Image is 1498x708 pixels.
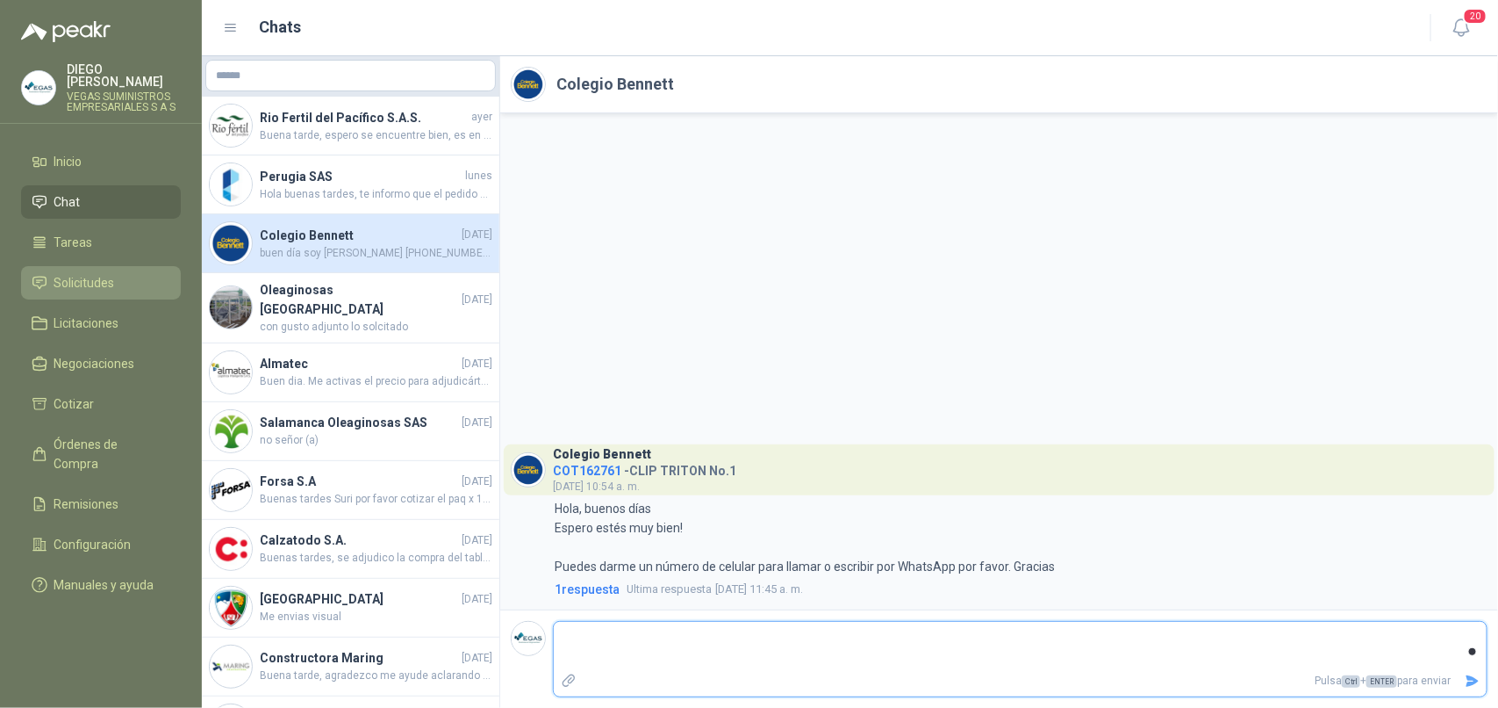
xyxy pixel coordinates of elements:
[202,520,499,579] a: Company LogoCalzatodo S.A.[DATE]Buenas tardes, se adjudico la compra del tablero, por favor que l...
[202,155,499,214] a: Company LogoPerugia SASlunesHola buenas tardes, te informo que el pedido entregado el dia de hoy,...
[54,435,164,473] span: Órdenes de Compra
[512,68,545,101] img: Company Logo
[21,226,181,259] a: Tareas
[67,63,181,88] p: DIEGO [PERSON_NAME]
[54,394,95,414] span: Cotizar
[553,480,640,493] span: [DATE] 10:54 a. m.
[21,568,181,602] a: Manuales y ayuda
[202,638,499,697] a: Company LogoConstructora Maring[DATE]Buena tarde, agradezco me ayude aclarando esta duda: favor i...
[462,473,492,490] span: [DATE]
[54,233,93,252] span: Tareas
[210,410,252,452] img: Company Logo
[54,314,119,333] span: Licitaciones
[210,351,252,394] img: Company Logo
[551,580,1487,599] a: 1respuestaUltima respuesta[DATE] 11:45 a. m.
[202,343,499,402] a: Company LogoAlmatec[DATE]Buen dia. Me activas el precio para adjudicártelo porfa, el mismo precio
[553,450,651,459] h3: Colegio Bennett
[462,650,492,667] span: [DATE]
[260,648,458,668] h4: Constructora Maring
[54,575,154,595] span: Manuales y ayuda
[202,579,499,638] a: Company Logo[GEOGRAPHIC_DATA][DATE]Me envias visual
[21,347,181,380] a: Negociaciones
[555,499,1055,576] p: Hola, buenos días Espero estés muy bien! Puedes darme un número de celular para llamar o escribir...
[210,105,252,147] img: Company Logo
[462,292,492,308] span: [DATE]
[260,245,492,262] span: buen día soy [PERSON_NAME] [PHONE_NUMBER] whatsapp
[210,163,252,206] img: Company Logo
[21,387,181,421] a: Cotizar
[210,286,252,329] img: Company Logo
[202,273,499,343] a: Company LogoOleaginosas [GEOGRAPHIC_DATA][DATE]con gusto adjunto lo solcitado
[202,402,499,461] a: Company LogoSalamanca Oleaginosas SAS[DATE]no señor (a)
[210,222,252,264] img: Company Logo
[462,415,492,431] span: [DATE]
[462,227,492,243] span: [DATE]
[471,109,492,126] span: ayer
[21,488,181,521] a: Remisiones
[21,428,181,480] a: Órdenes de Compra
[260,550,492,567] span: Buenas tardes, se adjudico la compra del tablero, por favor que llegue lo mas pronto posible
[462,356,492,372] span: [DATE]
[202,97,499,155] a: Company LogoRio Fertil del Pacífico S.A.S.ayerBuena tarde, espero se encuentre bien, es en gel?
[21,21,111,42] img: Logo peakr
[210,528,252,570] img: Company Logo
[260,167,462,186] h4: Perugia SAS
[553,464,621,478] span: COT162761
[627,581,712,598] span: Ultima respuesta
[260,373,492,390] span: Buen dia. Me activas el precio para adjudicártelo porfa, el mismo precio
[260,589,458,609] h4: [GEOGRAPHIC_DATA]
[22,71,55,105] img: Company Logo
[210,587,252,629] img: Company Logo
[260,319,492,336] span: con gusto adjunto lo solcitado
[553,459,736,476] h4: - CLIP TRITON No.1
[54,535,132,554] span: Configuración
[260,531,458,550] h4: Calzatodo S.A.
[54,495,119,514] span: Remisiones
[260,472,458,491] h4: Forsa S.A
[1458,666,1487,697] button: Enviar
[54,273,115,293] span: Solicitudes
[465,168,492,184] span: lunes
[260,186,492,203] span: Hola buenas tardes, te informo que el pedido entregado el dia de hoy, lo entregaron doble las sig...
[260,280,458,319] h4: Oleaginosas [GEOGRAPHIC_DATA]
[210,469,252,511] img: Company Logo
[556,72,674,97] h2: Colegio Bennett
[54,354,135,373] span: Negociaciones
[260,15,302,40] h1: Chats
[260,127,492,144] span: Buena tarde, espero se encuentre bien, es en gel?
[554,666,584,697] label: Adjuntar archivos
[54,192,81,212] span: Chat
[462,591,492,608] span: [DATE]
[260,668,492,684] span: Buena tarde, agradezco me ayude aclarando esta duda: favor indicar si es para dispensador o el pe...
[21,528,181,561] a: Configuración
[1342,675,1360,688] span: Ctrl
[260,491,492,508] span: Buenas tardes Suri por favor cotizar el paq x 10 und muchas gracias
[260,108,468,127] h4: Rio Fertil del Pacífico S.A.S.
[260,432,492,449] span: no señor (a)
[21,266,181,300] a: Solicitudes
[210,646,252,688] img: Company Logo
[555,580,620,599] span: 1 respuesta
[584,666,1459,697] p: Pulsa + para enviar
[1463,8,1487,25] span: 20
[67,91,181,112] p: VEGAS SUMINISTROS EMPRESARIALES S A S
[202,461,499,520] a: Company LogoForsa S.A[DATE]Buenas tardes Suri por favor cotizar el paq x 10 und muchas gracias
[1445,12,1477,44] button: 20
[462,532,492,549] span: [DATE]
[260,354,458,373] h4: Almatec
[202,214,499,273] a: Company LogoColegio Bennett[DATE]buen día soy [PERSON_NAME] [PHONE_NUMBER] whatsapp
[627,581,803,598] span: [DATE] 11:45 a. m.
[260,609,492,625] span: Me envias visual
[21,307,181,340] a: Licitaciones
[512,622,545,655] img: Company Logo
[54,152,82,171] span: Inicio
[260,413,458,432] h4: Salamanca Oleaginosas SAS
[512,453,545,487] img: Company Logo
[260,226,458,245] h4: Colegio Bennett
[21,185,181,219] a: Chat
[21,145,181,178] a: Inicio
[1366,675,1397,688] span: ENTER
